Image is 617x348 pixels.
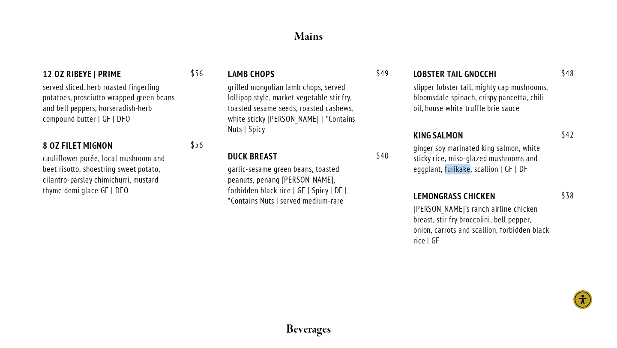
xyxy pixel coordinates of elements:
[413,82,550,114] div: slipper lobster tail, mighty cap mushrooms, bloomsdale spinach, crispy pancetta, chili oil, house...
[573,290,592,309] div: Accessibility Menu
[413,191,574,201] div: LEMONGRASS CHICKEN
[413,69,574,79] div: LOBSTER TAIL GNOCCHI
[228,151,389,162] div: DUCK BREAST
[553,130,574,140] span: 42
[561,68,566,78] span: $
[561,129,566,140] span: $
[294,29,323,44] strong: Mains
[368,69,389,78] span: 49
[413,204,550,246] div: [PERSON_NAME]’s ranch airline chicken breast, stir fry broccolini, bell pepper, onion, carrots an...
[191,140,195,150] span: $
[182,140,204,150] span: 56
[43,69,204,79] div: 12 OZ RIBEYE | PRIME
[376,68,380,78] span: $
[553,191,574,201] span: 38
[191,68,195,78] span: $
[182,69,204,78] span: 56
[368,151,389,161] span: 40
[561,190,566,201] span: $
[43,140,204,151] div: 8 OZ FILET MIGNON
[376,150,380,161] span: $
[43,153,179,195] div: cauliflower purée, local mushroom and beet risotto, shoestring sweet potato, cilantro-parsley chi...
[43,82,179,124] div: served sliced. herb roasted fingerling potatoes, prosciutto wrapped green beans and bell peppers,...
[228,82,364,135] div: grilled mongolian lamb chops, served lollipop style, market vegetable stir fry, toasted sesame se...
[228,69,389,79] div: LAMB CHOPS
[286,322,331,337] strong: Beverages
[553,69,574,78] span: 48
[413,143,550,174] div: ginger soy marinated king salmon, white sticky rice, miso-glazed mushrooms and eggplant, furikake...
[228,164,364,206] div: garlic-sesame green beans, toasted peanuts, penang [PERSON_NAME], forbidden black rice | GF | Spi...
[413,130,574,141] div: KING SALMON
